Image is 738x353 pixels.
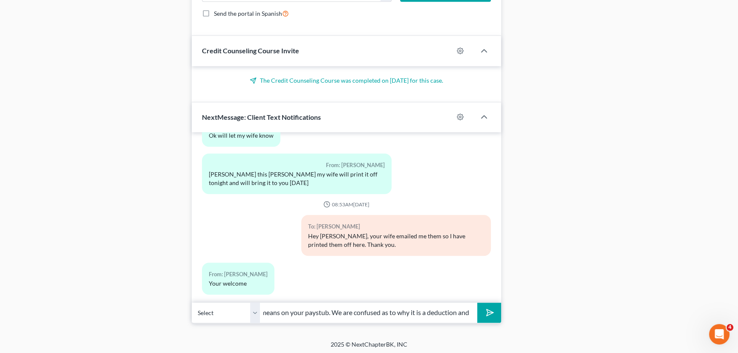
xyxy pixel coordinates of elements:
[209,131,274,140] div: Ok will let my wife know
[202,46,299,55] span: Credit Counseling Course Invite
[209,160,385,170] div: From: [PERSON_NAME]
[209,170,385,187] div: [PERSON_NAME] this [PERSON_NAME] my wife will print it off tonight and will bring it to you [DATE]
[209,279,268,288] div: Your welcome
[202,113,321,121] span: NextMessage: Client Text Notifications
[202,76,491,85] p: The Credit Counseling Course was completed on [DATE] for this case.
[260,302,477,323] input: Say something...
[709,324,729,344] iframe: Intercom live chat
[726,324,733,331] span: 4
[308,232,484,249] div: Hey [PERSON_NAME], your wife emailed me them so I have printed them off here. Thank you.
[209,269,268,279] div: From: [PERSON_NAME]
[202,201,491,208] div: 08:53AM[DATE]
[308,222,484,231] div: To: [PERSON_NAME]
[214,10,282,17] span: Send the portal in Spanish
